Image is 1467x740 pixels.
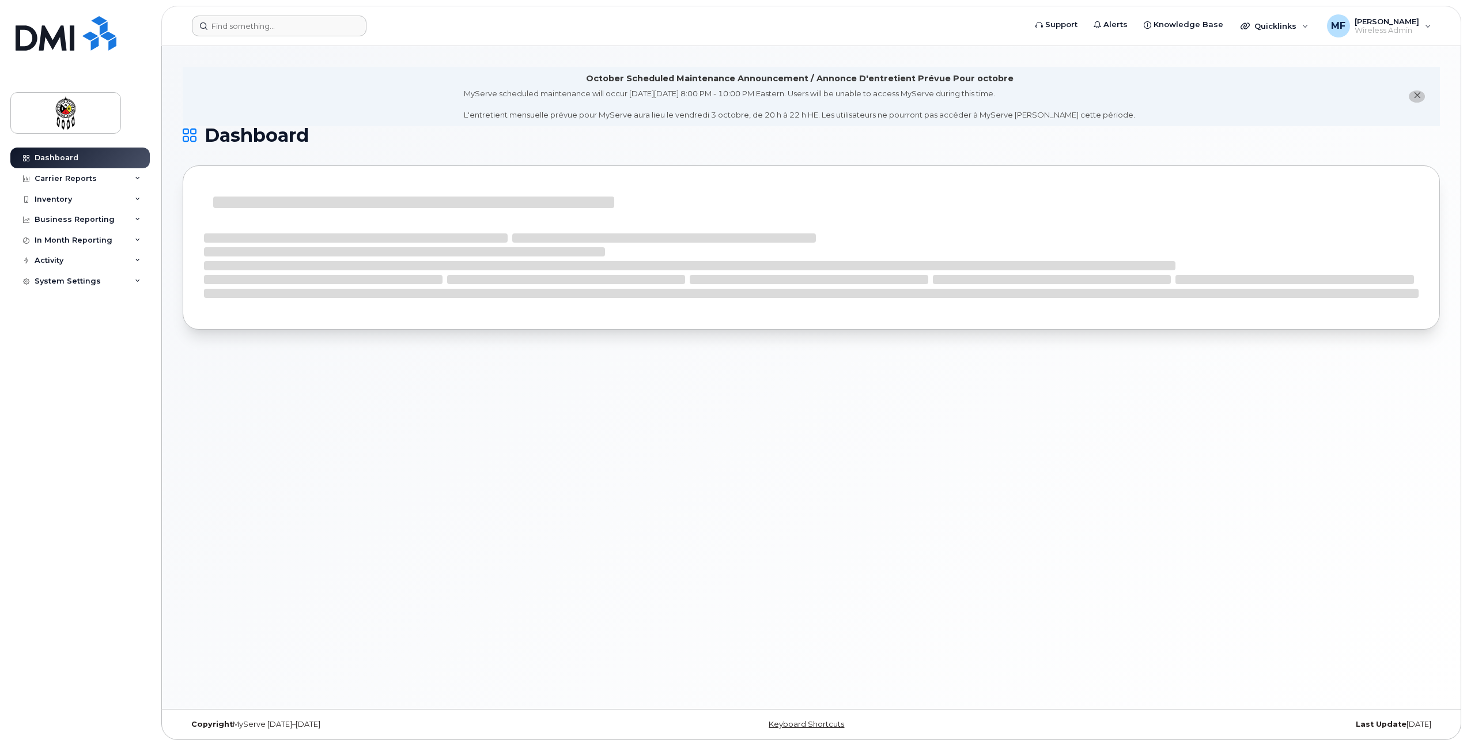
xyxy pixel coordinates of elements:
[586,73,1014,85] div: October Scheduled Maintenance Announcement / Annonce D'entretient Prévue Pour octobre
[1409,90,1425,103] button: close notification
[205,127,309,144] span: Dashboard
[769,720,844,728] a: Keyboard Shortcuts
[464,88,1135,120] div: MyServe scheduled maintenance will occur [DATE][DATE] 8:00 PM - 10:00 PM Eastern. Users will be u...
[183,720,602,729] div: MyServe [DATE]–[DATE]
[1021,720,1440,729] div: [DATE]
[1356,720,1406,728] strong: Last Update
[191,720,233,728] strong: Copyright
